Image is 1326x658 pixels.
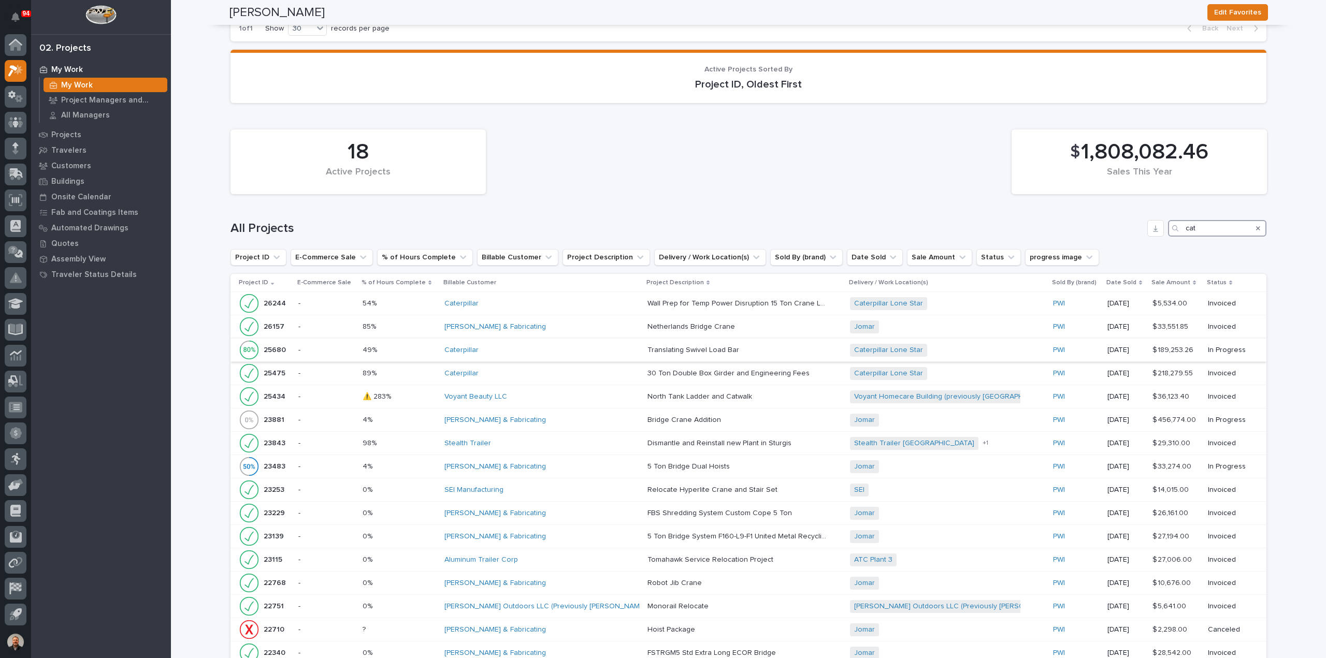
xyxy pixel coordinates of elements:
[1107,532,1144,541] p: [DATE]
[1107,439,1144,448] p: [DATE]
[264,344,288,355] p: 25680
[444,602,697,611] a: [PERSON_NAME] Outdoors LLC (Previously [PERSON_NAME] Creek RV LLC)
[1053,346,1065,355] a: PWI
[230,339,1266,362] tr: 2568025680 -49%49% Caterpillar Translating Swivel Load BarTranslating Swivel Load Bar Caterpillar...
[1053,532,1065,541] a: PWI
[264,460,287,471] p: 23483
[444,392,507,401] a: Voyant Beauty LLC
[1053,392,1065,401] a: PWI
[444,649,546,657] a: [PERSON_NAME] & Fabricating
[1208,462,1250,471] p: In Progress
[444,323,546,331] a: [PERSON_NAME] & Fabricating
[647,367,812,378] p: 30 Ton Double Box Girder and Engineering Fees
[1053,323,1065,331] a: PWI
[363,297,379,308] p: 54%
[1152,600,1188,611] p: $ 5,641.00
[363,623,368,634] p: ?
[847,249,903,266] button: Date Sold
[444,369,479,378] a: Caterpillar
[1152,553,1194,564] p: $ 27,006.00
[51,130,81,140] p: Projects
[1053,625,1065,634] a: PWI
[1053,602,1065,611] a: PWI
[264,390,287,401] p: 25434
[444,462,546,471] a: [PERSON_NAME] & Fabricating
[1107,649,1144,657] p: [DATE]
[1053,555,1065,564] a: PWI
[31,251,171,267] a: Assembly View
[444,346,479,355] a: Caterpillar
[362,277,426,288] p: % of Hours Complete
[1152,367,1195,378] p: $ 218,279.55
[248,139,468,165] div: 18
[1107,625,1144,634] p: [DATE]
[849,277,928,288] p: Delivery / Work Location(s)
[40,78,171,92] a: My Work
[704,66,792,73] span: Active Projects Sorted By
[1208,555,1250,564] p: Invoiced
[1196,24,1218,33] span: Back
[31,62,171,77] a: My Work
[854,625,875,634] a: Jomar
[230,595,1266,618] tr: 2275122751 -0%0% [PERSON_NAME] Outdoors LLC (Previously [PERSON_NAME] Creek RV LLC) Monorail Relo...
[363,577,374,588] p: 0%
[1152,460,1193,471] p: $ 33,274.00
[1029,167,1249,188] div: Sales This Year
[983,440,988,446] span: + 1
[264,367,287,378] p: 25475
[230,432,1266,455] tr: 2384323843 -98%98% Stealth Trailer Dismantle and Reinstall new Plant in SturgisDismantle and Rein...
[1152,530,1191,541] p: $ 27,194.00
[363,367,379,378] p: 89%
[264,507,287,518] p: 23229
[51,270,137,280] p: Traveler Status Details
[297,277,351,288] p: E-Commerce Sale
[298,509,354,518] p: -
[1152,390,1191,401] p: $ 36,123.40
[61,96,163,105] p: Project Managers and Engineers
[854,486,864,494] a: SEI
[230,478,1266,502] tr: 2325323253 -0%0% SEI Manufacturing Relocate Hyperlite Crane and Stair SetRelocate Hyperlite Crane...
[298,532,354,541] p: -
[363,484,374,494] p: 0%
[1151,277,1190,288] p: Sale Amount
[647,460,732,471] p: 5 Ton Bridge Dual Hoists
[331,24,390,33] p: records per page
[230,221,1143,236] h1: All Projects
[31,220,171,236] a: Automated Drawings
[1107,346,1144,355] p: [DATE]
[289,23,313,34] div: 30
[1208,486,1250,494] p: Invoiced
[1152,344,1195,355] p: $ 189,253.26
[1208,392,1250,401] p: Invoiced
[264,297,288,308] p: 26244
[85,5,116,24] img: Workspace Logo
[647,414,723,425] p: Bridge Crane Addition
[1168,220,1266,237] div: Search
[298,602,354,611] p: -
[444,299,479,308] a: Caterpillar
[1107,323,1144,331] p: [DATE]
[1208,602,1250,611] p: Invoiced
[1208,625,1250,634] p: Canceled
[1208,439,1250,448] p: Invoiced
[1053,369,1065,378] a: PWI
[1208,509,1250,518] p: Invoiced
[248,167,468,188] div: Active Projects
[31,189,171,204] a: Onsite Calendar
[770,249,843,266] button: Sold By (brand)
[1152,577,1193,588] p: $ 10,676.00
[907,249,972,266] button: Sale Amount
[363,437,379,448] p: 98%
[31,142,171,158] a: Travelers
[444,509,546,518] a: [PERSON_NAME] & Fabricating
[51,255,106,264] p: Assembly View
[854,555,892,564] a: ATC Plant 3
[298,299,354,308] p: -
[1152,647,1193,657] p: $ 28,542.00
[298,625,354,634] p: -
[1052,277,1097,288] p: Sold By (brand)
[854,392,1056,401] a: Voyant Homecare Building (previously [GEOGRAPHIC_DATA])
[298,555,354,564] p: -
[854,439,974,448] a: Stealth Trailer [GEOGRAPHIC_DATA]
[1107,299,1144,308] p: [DATE]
